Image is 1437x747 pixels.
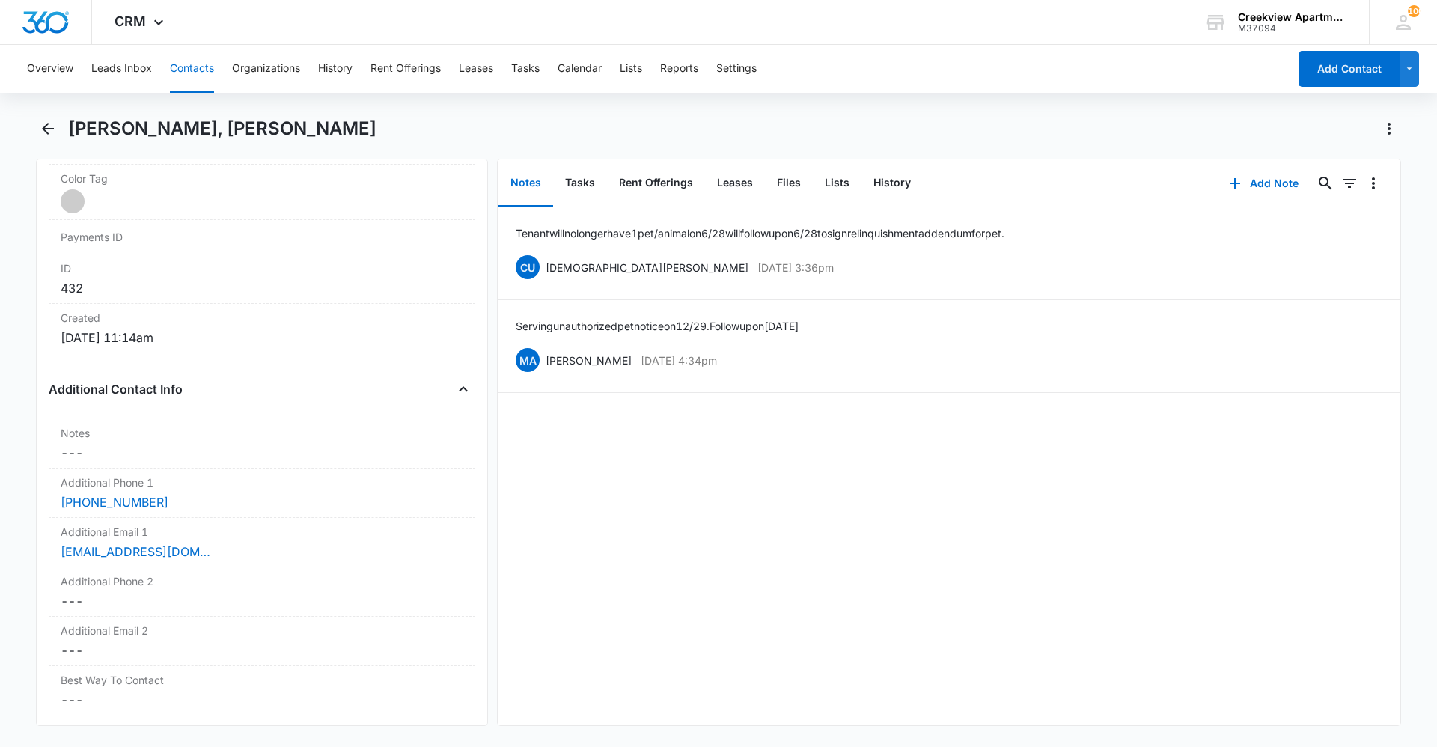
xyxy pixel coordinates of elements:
dd: --- [61,691,463,709]
p: [PERSON_NAME] [546,353,632,368]
button: Rent Offerings [370,45,441,93]
button: Close [451,377,475,401]
div: Additional Phone 1[PHONE_NUMBER] [49,469,475,518]
div: Created[DATE] 11:14am [49,304,475,353]
button: Leases [705,160,765,207]
button: History [318,45,353,93]
button: Organizations [232,45,300,93]
dt: Created [61,310,463,326]
button: Actions [1377,117,1401,141]
div: Color Tag [49,165,475,220]
button: Search... [1314,171,1337,195]
button: Notes [498,160,553,207]
dt: ID [61,260,463,276]
button: Calendar [558,45,602,93]
a: [EMAIL_ADDRESS][DOMAIN_NAME] [61,543,210,561]
button: Add Contact [1299,51,1400,87]
dd: --- [61,444,463,462]
span: CU [516,255,540,279]
dt: Payments ID [61,229,162,245]
span: MA [516,348,540,372]
div: Additional Email 2--- [49,617,475,666]
button: Settings [716,45,757,93]
dd: --- [61,641,463,659]
a: [PHONE_NUMBER] [61,493,168,511]
div: notifications count [1408,5,1420,17]
button: Back [36,117,59,141]
div: Payments ID [49,220,475,254]
button: Tasks [553,160,607,207]
button: Lists [620,45,642,93]
button: Rent Offerings [607,160,705,207]
label: Best Way To Contact [61,672,463,688]
label: Additional Email 1 [61,524,463,540]
p: Serving unauthorized pet notice on 12/29. Follow up on [DATE] [516,318,799,334]
label: Additional Email 2 [61,623,463,638]
div: Additional Phone 2--- [49,567,475,617]
button: Tasks [511,45,540,93]
div: Best Way To Contact--- [49,666,475,715]
dd: --- [61,592,463,610]
button: Reports [660,45,698,93]
p: [DEMOGRAPHIC_DATA][PERSON_NAME] [546,260,748,275]
label: Additional Phone 2 [61,573,463,589]
button: Contacts [170,45,214,93]
div: Notes--- [49,419,475,469]
button: Overview [27,45,73,93]
button: Leases [459,45,493,93]
dd: 432 [61,279,463,297]
button: Add Note [1214,165,1314,201]
p: Tenant will no longer have 1 pet/animal on 6/28 will follow up on 6/28 to sign relinquishment add... [516,225,1004,241]
p: [DATE] 4:34pm [641,353,717,368]
div: Additional Email 1[EMAIL_ADDRESS][DOMAIN_NAME] [49,518,475,567]
dd: [DATE] 11:14am [61,329,463,347]
button: Files [765,160,813,207]
h1: [PERSON_NAME], [PERSON_NAME] [68,118,376,140]
button: Lists [813,160,861,207]
h4: Additional Contact Info [49,380,183,398]
div: account id [1238,23,1347,34]
label: Additional Phone 1 [61,475,463,490]
button: Overflow Menu [1361,171,1385,195]
label: Notes [61,425,463,441]
button: History [861,160,923,207]
span: CRM [115,13,146,29]
span: 100 [1408,5,1420,17]
p: [DATE] 3:36pm [757,260,834,275]
button: Leads Inbox [91,45,152,93]
div: ID432 [49,254,475,304]
button: Filters [1337,171,1361,195]
label: Color Tag [61,171,463,186]
div: account name [1238,11,1347,23]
